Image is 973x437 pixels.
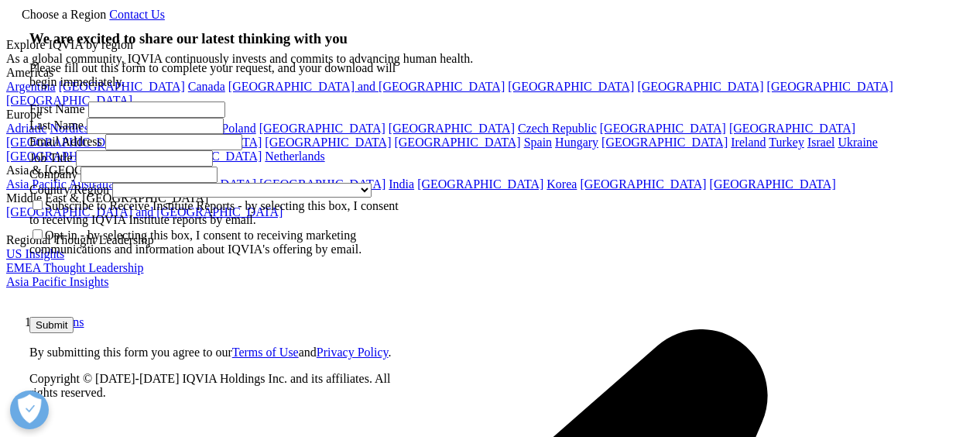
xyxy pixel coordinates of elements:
[6,191,967,205] div: Middle East & [GEOGRAPHIC_DATA]
[29,135,102,148] label: Email Address
[710,177,836,191] a: [GEOGRAPHIC_DATA]
[6,108,967,122] div: Europe
[29,256,265,317] iframe: reCAPTCHA
[767,80,893,93] a: [GEOGRAPHIC_DATA]
[508,80,634,93] a: [GEOGRAPHIC_DATA]
[29,151,73,164] label: Job Title
[29,119,84,132] label: Last Name
[6,80,56,93] a: Argentina
[6,247,64,260] a: US Insights
[6,94,132,107] a: [GEOGRAPHIC_DATA]
[637,80,763,93] a: [GEOGRAPHIC_DATA]
[6,38,967,52] div: Explore IQVIA by region
[6,163,967,177] div: Asia & [GEOGRAPHIC_DATA]
[29,61,405,89] p: Please fill out this form to complete your request, and your download will begin immediately.
[6,275,108,288] a: Asia Pacific Insights
[838,136,878,149] a: Ukraine
[389,122,515,135] a: [GEOGRAPHIC_DATA]
[317,346,389,359] a: Privacy Policy
[546,177,577,191] a: Korea
[6,136,132,149] a: [GEOGRAPHIC_DATA]
[29,199,399,226] label: Subscribe to Receive Institute Reports - by selecting this box, I consent to receiving IQVIA Inst...
[555,136,598,149] a: Hungary
[22,8,106,21] span: Choose a Region
[417,177,543,191] a: [GEOGRAPHIC_DATA]
[29,372,405,400] p: Copyright © [DATE]-[DATE] IQVIA Holdings Inc. and its affiliates. All rights reserved.
[232,346,299,359] a: Terms of Use
[6,150,132,163] a: [GEOGRAPHIC_DATA]
[29,102,85,115] label: First Name
[524,136,552,149] a: Spain
[29,183,109,196] label: Country/Region
[518,122,597,135] a: Czech Republic
[600,122,726,135] a: [GEOGRAPHIC_DATA]
[769,136,804,149] a: Turkey
[729,122,855,135] a: [GEOGRAPHIC_DATA]
[6,66,967,80] div: Americas
[6,122,46,135] a: Adriatic
[6,177,67,191] a: Asia Pacific
[807,136,835,149] a: Israel
[29,346,405,360] p: By submitting this form you agree to our and .
[29,229,361,256] label: Opt-in - by selecting this box, I consent to receiving marketing communications and information a...
[10,391,49,429] button: Open Preferences
[29,317,74,333] input: Submit
[6,261,143,274] a: EMEA Thought Leadership
[33,229,43,239] input: Opt-in - by selecting this box, I consent to receiving marketing communications and information a...
[580,177,706,191] a: [GEOGRAPHIC_DATA]
[394,136,520,149] a: [GEOGRAPHIC_DATA]
[6,52,967,66] div: As a global community, IQVIA continuously invests and commits to advancing human health.
[33,200,43,210] input: Subscribe to Receive Institute Reports - by selecting this box, I consent to receiving IQVIA Inst...
[601,136,728,149] a: [GEOGRAPHIC_DATA]
[6,205,283,218] a: [GEOGRAPHIC_DATA] and [GEOGRAPHIC_DATA]
[29,30,405,47] h3: We are excited to share our latest thinking with you
[731,136,766,149] a: Ireland
[29,167,77,181] label: Company
[109,8,165,21] a: Contact Us
[6,233,967,247] div: Regional Thought Leadership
